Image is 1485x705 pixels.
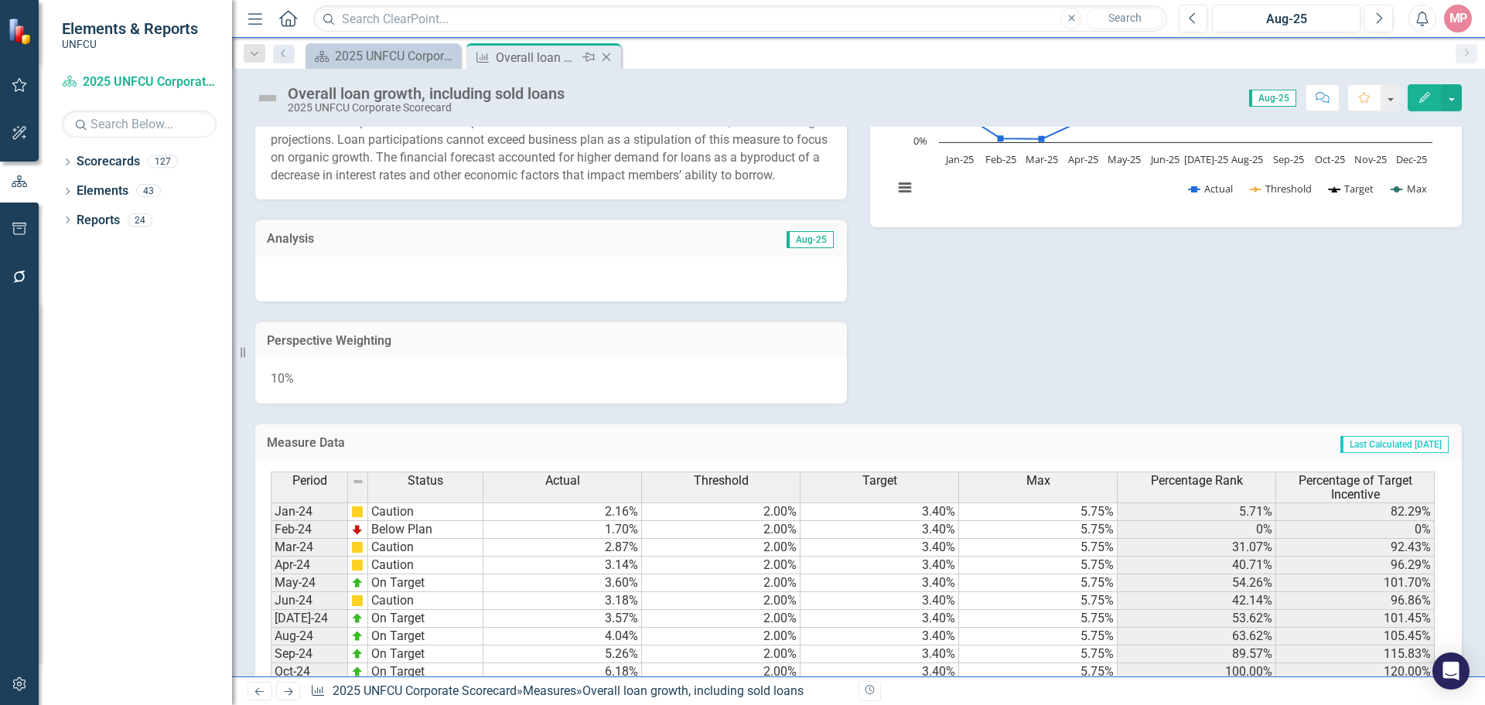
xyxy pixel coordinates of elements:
td: On Target [368,610,483,628]
td: 2.00% [642,592,801,610]
span: Elements & Reports [62,19,198,38]
path: Feb-25, 0.24. Actual. [998,135,1004,141]
td: 3.40% [801,663,959,681]
td: Oct-24 [271,663,348,681]
td: 0% [1276,521,1435,539]
button: Show Threshold [1250,182,1312,196]
td: 6.18% [483,663,642,681]
td: Aug-24 [271,628,348,645]
text: Jun-25 [1149,152,1179,166]
td: 0% [1118,521,1276,539]
img: 8DAGhfEEPCf229AAAAAElFTkSuQmCC [352,475,364,488]
a: 2025 UNFCU Corporate Balanced Scorecard [309,46,456,66]
img: cBAA0RP0Y6D5n+AAAAAElFTkSuQmCC [351,506,364,518]
a: 2025 UNFCU Corporate Scorecard [62,73,217,91]
img: cBAA0RP0Y6D5n+AAAAAElFTkSuQmCC [351,541,364,553]
td: 5.75% [959,574,1118,592]
span: Period [292,474,327,488]
td: 3.40% [801,628,959,645]
div: 43 [136,185,161,198]
span: 10% [271,371,294,386]
td: 2.00% [642,628,801,645]
button: Show Target [1329,182,1374,196]
td: 105.45% [1276,628,1435,645]
td: 5.75% [959,610,1118,628]
span: Last Calculated [DATE] [1340,436,1449,453]
path: Mar-25, 0.21. Actual. [1039,136,1045,142]
span: Percentage of Target Incentive [1279,474,1431,501]
img: TnMDeAgwAPMxUmUi88jYAAAAAElFTkSuQmCC [351,523,364,536]
td: On Target [368,628,483,645]
td: 5.75% [959,557,1118,574]
td: Below Plan [368,521,483,539]
td: Feb-24 [271,521,348,539]
td: 3.40% [801,539,959,557]
text: Sep-25 [1273,152,1304,166]
td: 5.75% [959,592,1118,610]
td: 2.00% [642,574,801,592]
td: Caution [368,502,483,521]
td: 2.00% [642,521,801,539]
img: zOikAAAAAElFTkSuQmCC [351,648,364,660]
td: 5.75% [959,663,1118,681]
td: 3.14% [483,557,642,574]
span: Search [1108,12,1142,24]
td: 3.40% [801,610,959,628]
text: Oct-25 [1315,152,1345,166]
button: View chart menu, Chart [894,177,916,199]
td: 5.71% [1118,502,1276,521]
td: 120.00% [1276,663,1435,681]
span: Aug-25 [1249,90,1296,107]
td: Caution [368,557,483,574]
div: Aug-25 [1217,10,1355,29]
td: 3.40% [801,502,959,521]
td: 2.16% [483,502,642,521]
td: 53.62% [1118,610,1276,628]
td: 82.29% [1276,502,1435,521]
td: 3.18% [483,592,642,610]
td: 5.26% [483,645,642,663]
input: Search ClearPoint... [313,5,1167,32]
a: Reports [77,212,120,230]
td: Apr-24 [271,557,348,574]
td: 31.07% [1118,539,1276,557]
h3: Perspective Weighting [267,334,835,348]
button: MP [1444,5,1472,32]
td: 2.00% [642,502,801,521]
img: zOikAAAAAElFTkSuQmCC [351,612,364,625]
div: Overall loan growth, including sold loans [496,48,579,67]
td: Caution [368,592,483,610]
td: Jan-24 [271,502,348,521]
td: 101.45% [1276,610,1435,628]
button: Show Max [1391,182,1427,196]
text: 0% [913,134,927,148]
div: 127 [148,155,178,169]
span: Threshold [694,474,749,488]
button: Search [1086,8,1163,29]
small: UNFCU [62,38,198,50]
text: Apr-25 [1068,152,1098,166]
td: 3.40% [801,574,959,592]
td: 5.75% [959,645,1118,663]
span: Aug-25 [787,231,834,248]
td: 5.75% [959,628,1118,645]
td: Caution [368,539,483,557]
td: On Target [368,663,483,681]
td: Sep-24 [271,645,348,663]
td: 54.26% [1118,574,1276,592]
td: 92.43% [1276,539,1435,557]
td: May-24 [271,574,348,592]
text: Jan-25 [944,152,974,166]
p: The 2025 target for this measure is 5.90%. Given the importance of sustaining controlled growth, ... [271,93,831,184]
td: On Target [368,645,483,663]
text: Aug-25 [1231,152,1263,166]
img: zOikAAAAAElFTkSuQmCC [351,666,364,678]
div: 2025 UNFCU Corporate Balanced Scorecard [335,46,456,66]
td: 2.00% [642,663,801,681]
td: 3.40% [801,645,959,663]
h3: Analysis [267,232,547,246]
img: zOikAAAAAElFTkSuQmCC [351,630,364,642]
td: 96.29% [1276,557,1435,574]
td: 5.75% [959,502,1118,521]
